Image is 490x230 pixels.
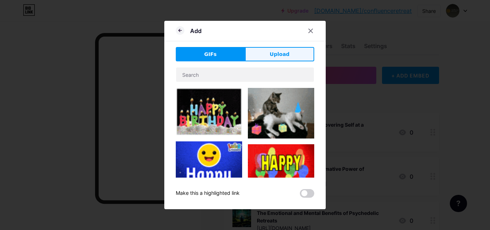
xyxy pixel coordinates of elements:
[176,141,242,208] img: Gihpy
[248,88,314,139] img: Gihpy
[176,189,240,198] div: Make this a highlighted link
[176,67,314,82] input: Search
[176,88,242,136] img: Gihpy
[245,47,314,61] button: Upload
[270,51,289,58] span: Upload
[190,27,202,35] div: Add
[176,47,245,61] button: GIFs
[204,51,217,58] span: GIFs
[248,144,314,211] img: Gihpy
